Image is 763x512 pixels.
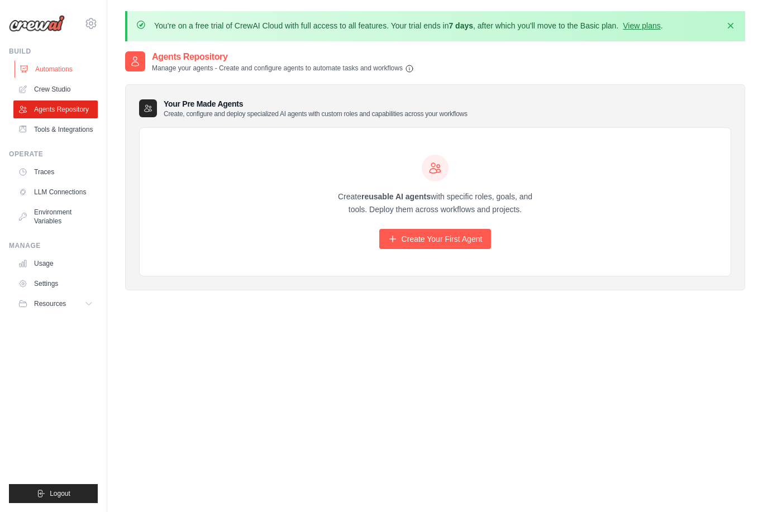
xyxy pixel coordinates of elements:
strong: reusable AI agents [361,192,431,201]
a: Agents Repository [13,101,98,118]
p: Create, configure and deploy specialized AI agents with custom roles and capabilities across your... [164,109,468,118]
p: Create with specific roles, goals, and tools. Deploy them across workflows and projects. [328,190,542,216]
a: View plans [623,21,660,30]
button: Logout [9,484,98,503]
a: Usage [13,255,98,272]
div: Build [9,47,98,56]
a: Tools & Integrations [13,121,98,138]
img: Logo [9,15,65,32]
span: Resources [34,299,66,308]
h2: Agents Repository [152,50,414,64]
a: LLM Connections [13,183,98,201]
div: Manage [9,241,98,250]
p: Manage your agents - Create and configure agents to automate tasks and workflows [152,64,414,73]
button: Resources [13,295,98,313]
a: Crew Studio [13,80,98,98]
h3: Your Pre Made Agents [164,98,468,118]
p: You're on a free trial of CrewAI Cloud with full access to all features. Your trial ends in , aft... [154,20,663,31]
a: Traces [13,163,98,181]
a: Create Your First Agent [379,229,492,249]
a: Automations [15,60,99,78]
span: Logout [50,489,70,498]
a: Environment Variables [13,203,98,230]
a: Settings [13,275,98,293]
strong: 7 days [449,21,473,30]
div: Operate [9,150,98,159]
